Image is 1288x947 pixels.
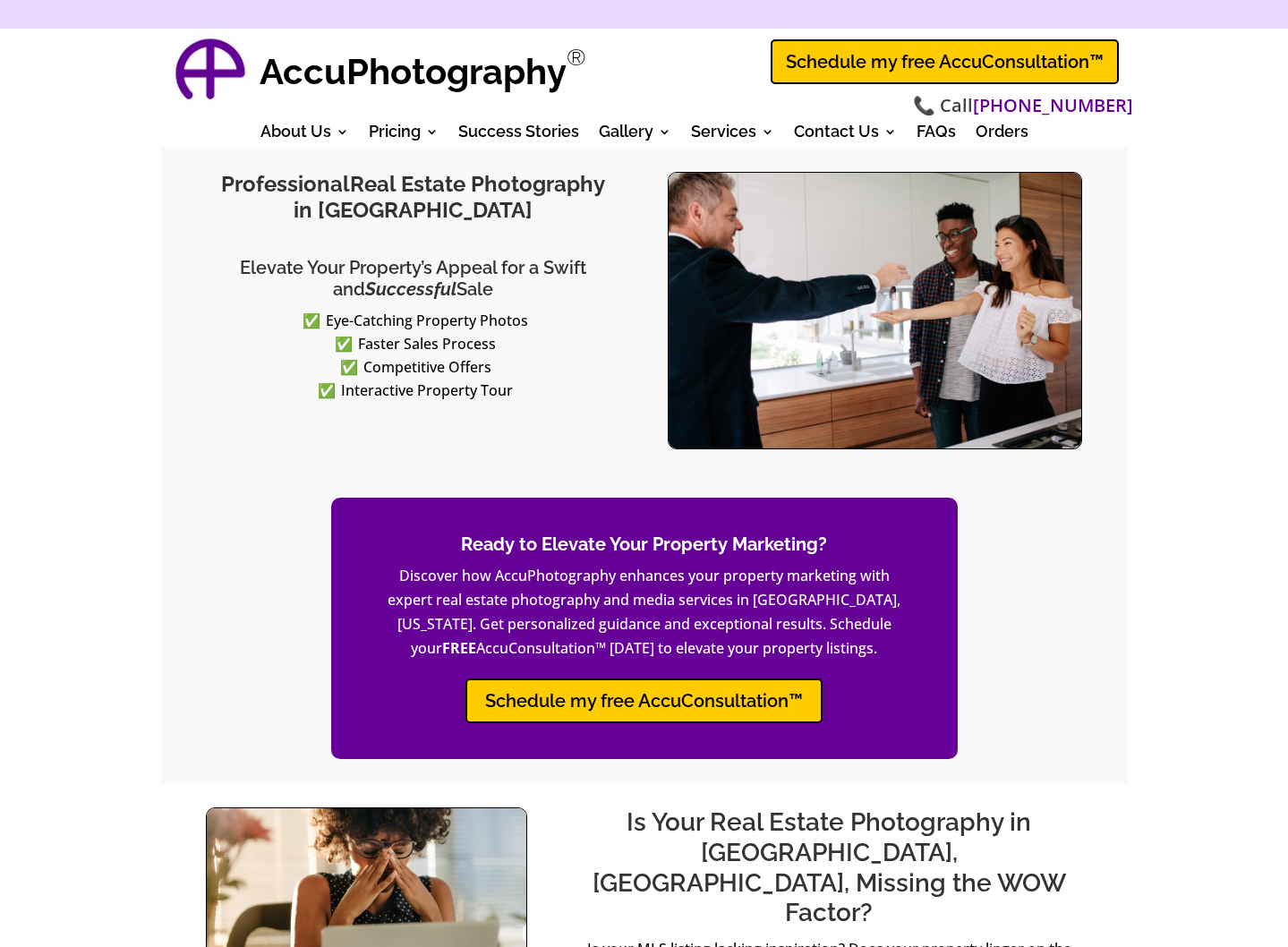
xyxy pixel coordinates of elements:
a: Pricing [369,125,439,145]
a: Services [691,125,774,145]
a: [PHONE_NUMBER] [973,93,1133,119]
em: Successful [365,278,456,300]
h2: Ready to Elevate Your Property Marketing? [385,533,904,564]
a: Schedule my free AccuConsultation™ [771,39,1119,84]
sup: Registered Trademark [567,44,586,71]
a: AccuPhotography Logo - Professional Real Estate Photography and Media Services in Dallas, Texas [170,33,251,114]
span: Is Your Real Estate Photography in [GEOGRAPHIC_DATA], [GEOGRAPHIC_DATA], Missing the WOW Factor? [593,807,1066,927]
li: Competitive Offers [220,355,620,379]
li: Interactive Property Tour [220,379,620,402]
img: Professional-Real-Estate-Photography-Dallas-Fort-Worth-Realtor-Keys-Buyer [669,173,1081,448]
img: AccuPhotography [170,33,251,114]
li: Eye-Catching Property Photos [220,309,620,332]
h1: Professional [206,172,620,233]
a: Schedule my free AccuConsultation™ [465,678,823,723]
h2: Elevate Your Property’s Appeal for a Swift and Sale [206,257,620,309]
a: FAQs [917,125,956,145]
li: Faster Sales Process [220,332,620,355]
a: Gallery [599,125,671,145]
a: Success Stories [458,125,579,145]
p: Discover how AccuPhotography enhances your property marketing with expert real estate photography... [385,564,904,661]
strong: AccuPhotography [260,50,567,92]
strong: FREE [442,638,476,658]
span: Real Estate Photography [350,171,604,197]
span: in [GEOGRAPHIC_DATA] [294,197,533,223]
iframe: Widget - Botsonic [912,317,1288,947]
a: Orders [976,125,1028,145]
a: About Us [260,125,349,145]
a: Contact Us [794,125,897,145]
span: 📞 Call [913,93,1133,119]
